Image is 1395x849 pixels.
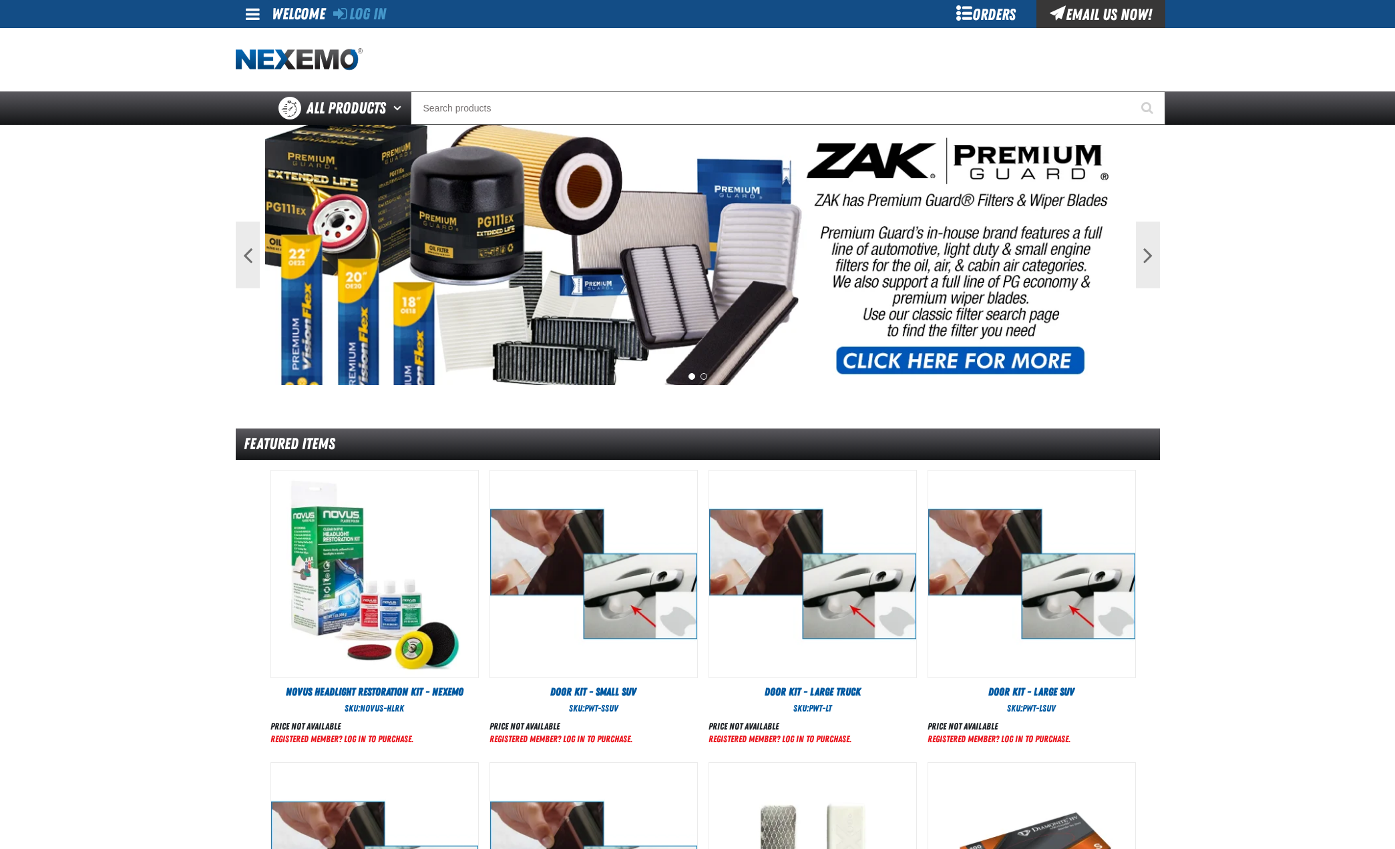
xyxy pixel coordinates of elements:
: View Details of the Novus Headlight Restoration Kit - Nexemo [271,471,478,677]
span: Door Kit - Large SUV [988,685,1074,698]
a: Registered Member? Log In to purchase. [709,734,851,744]
span: Door Kit - Large Truck [765,685,861,698]
div: Featured Items [236,429,1160,460]
a: Door Kit - Large Truck [709,685,917,699]
: View Details of the Door Kit - Large SUV [928,471,1135,677]
: View Details of the Door Kit - Large Truck [709,471,916,677]
img: Door Kit - Small SUV [490,471,697,677]
img: Door Kit - Large SUV [928,471,1135,677]
a: Registered Member? Log In to purchase. [270,734,413,744]
div: Price not available [928,720,1070,733]
a: Registered Member? Log In to purchase. [928,734,1070,744]
button: 2 of 2 [701,373,707,380]
span: PWT-SSUV [584,703,618,714]
span: NOVUS-HLRK [360,703,404,714]
button: Open All Products pages [389,91,411,125]
div: SKU: [270,702,479,715]
a: Novus Headlight Restoration Kit - Nexemo [270,685,479,699]
a: Door Kit - Large SUV [928,685,1136,699]
a: Log In [333,5,386,23]
a: Registered Member? Log In to purchase. [489,734,632,744]
div: Price not available [270,720,413,733]
div: SKU: [709,702,917,715]
button: 1 of 2 [688,373,695,380]
span: Door Kit - Small SUV [550,685,636,698]
img: Door Kit - Large Truck [709,471,916,677]
div: Price not available [709,720,851,733]
img: Nexemo logo [236,48,363,71]
a: Door Kit - Small SUV [489,685,698,699]
span: PWT-LT [809,703,831,714]
button: Start Searching [1132,91,1165,125]
div: SKU: [928,702,1136,715]
input: Search [411,91,1165,125]
button: Previous [236,222,260,288]
: View Details of the Door Kit - Small SUV [490,471,697,677]
div: SKU: [489,702,698,715]
div: Price not available [489,720,632,733]
span: All Products [307,96,386,120]
button: Next [1136,222,1160,288]
span: Novus Headlight Restoration Kit - Nexemo [286,685,463,698]
img: PG Filters & Wipers [265,125,1131,385]
span: PWT-LSUV [1022,703,1056,714]
img: Novus Headlight Restoration Kit - Nexemo [271,471,478,677]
